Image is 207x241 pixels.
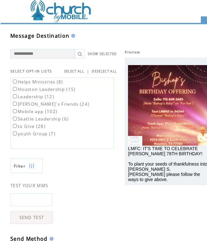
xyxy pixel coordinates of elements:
input: youth Group (7) [13,131,17,135]
label: Mobile app (102) [12,109,57,114]
a: SHOW SELECTED [88,52,117,56]
img: help.gif [69,34,75,38]
label: youth Group (7) [12,131,55,137]
input: Helps Ministries (8) [13,80,17,83]
input: Leadership (12) [13,94,17,98]
a: SELECT ALL [64,69,84,73]
span: Message Destination [10,32,69,39]
span: Show filters [14,163,25,169]
input: Houston Leadership (15) [13,87,17,91]
img: help.gif [48,237,54,241]
input: to Give (28) [13,124,17,128]
a: SEND TEST [10,211,53,224]
span: TEST YOUR MMS [10,183,48,188]
span: SELECT OPT-IN LISTS [10,69,52,73]
label: to Give (28) [12,123,45,129]
label: Helps Ministries (8) [12,79,63,85]
span: | [87,68,89,74]
label: [PERSON_NAME]`s Friends (24) [12,101,89,107]
a: Filter [10,159,43,173]
a: DESELECT ALL [92,69,117,73]
input: [PERSON_NAME]`s Friends (24) [13,102,17,106]
span: Preview [125,50,140,54]
label: Leadership (12) [12,94,54,100]
input: Seattle Leadership (6) [13,117,17,120]
input: Mobile app (102) [13,109,17,113]
label: Houston Leadership (15) [12,86,76,92]
label: Seattle Leadership (6) [12,116,69,122]
img: filters.png [29,159,34,173]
